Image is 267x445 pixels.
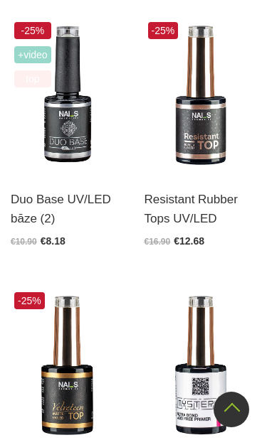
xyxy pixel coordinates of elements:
[11,237,37,247] span: €10.90
[41,235,66,247] span: €8.18
[14,292,45,309] span: -25%
[145,190,257,228] a: Resistant Rubber Tops UV/LED
[14,46,51,63] span: +Video
[145,289,257,443] img: Līdzeklis dabīgā naga un gela savienošanai bez skābes. Saudzīgs dabīgajam nagam. Ultra Bond saķer...
[174,235,204,247] span: €12.68
[11,190,123,228] a: Duo Base UV/LED bāze (2)
[14,22,51,39] span: -25%
[145,237,171,247] span: €16.90
[14,70,51,87] span: top
[11,289,123,443] img: Matētais tops bez lipīgā slāņa: •rada īpaši samtainu sajūtu •nemaina gēllakas/gēla toni •sader ga...
[148,22,179,39] span: -25%
[11,18,123,173] img: DUO BASE - bāzes pārklājums, kas ir paredzēts darbam ar AKRYGEL DUO gelu. Īpaši izstrādāta formul...
[145,18,257,173] img: Kaučuka formulas virsējais pārklājums bez lipīgā slāņa. Īpaši spīdīgs, izturīgs pret skrāpējumiem...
